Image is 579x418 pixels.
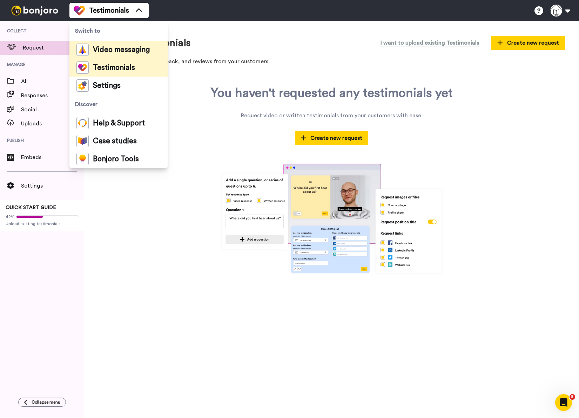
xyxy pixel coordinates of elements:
span: Testimonials [93,64,135,71]
img: bj-logo-header-white.svg [8,6,61,15]
img: tm-lp.jpg [218,162,445,275]
span: Video messaging [93,46,150,53]
span: 5 [570,394,575,400]
img: tm-color.svg [76,61,89,74]
img: case-study-colored.svg [76,135,89,147]
span: Create new request [301,134,363,142]
a: Settings [69,77,168,94]
img: help-and-support-colored.svg [76,117,89,129]
span: Embeds [21,153,84,162]
div: You haven't requested any testimonials yet [211,86,453,100]
h1: Request testimonials [98,38,190,48]
span: Create new request [497,39,559,47]
span: Upload existing testimonials [6,221,79,227]
span: Settings [21,182,84,190]
span: Request [23,44,84,52]
a: Case studies [69,132,168,150]
span: Uploads [21,119,84,128]
span: Help & Support [93,120,145,127]
span: Testimonials [89,6,129,15]
img: vm-color.svg [76,44,89,56]
span: Switch to [69,21,168,41]
span: Settings [93,82,121,89]
a: Testimonials [69,59,168,77]
span: QUICK START GUIDE [6,205,56,210]
span: Case studies [93,138,137,145]
div: Request video or written testimonials from your customers with ease. [241,111,423,120]
span: All [21,77,84,86]
span: Bonjoro Tools [93,156,139,163]
img: tm-color.svg [74,5,85,16]
iframe: Intercom live chat [555,394,572,411]
button: Create new request [295,131,369,145]
button: Create new request [491,36,565,50]
span: 42% [6,214,15,220]
button: I want to upload existing Testimonials [375,35,484,51]
img: settings-colored.svg [76,79,89,92]
a: Help & Support [69,114,168,132]
p: Gather testimonials, feedback, and reviews from your customers. [98,58,565,66]
a: Video messaging [69,41,168,59]
a: Bonjoro Tools [69,150,168,168]
button: Collapse menu [18,398,66,407]
span: Responses [21,91,84,100]
span: Discover [69,94,168,114]
span: I want to upload existing Testimonials [381,39,479,47]
span: Collapse menu [32,399,60,405]
img: bj-tools-colored.svg [76,153,89,165]
span: Social [21,105,84,114]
